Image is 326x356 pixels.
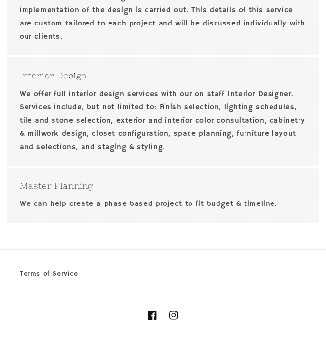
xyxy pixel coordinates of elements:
h3: Interior Design [20,70,306,82]
h3: Master Planning [20,180,306,193]
a: Terms of Service [20,263,306,285]
p: We offer full interior design services with our on staff Interior Designer. Services include, but... [20,87,306,153]
p: We can help create a phase based project to fit budget & timeline. [20,197,306,210]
